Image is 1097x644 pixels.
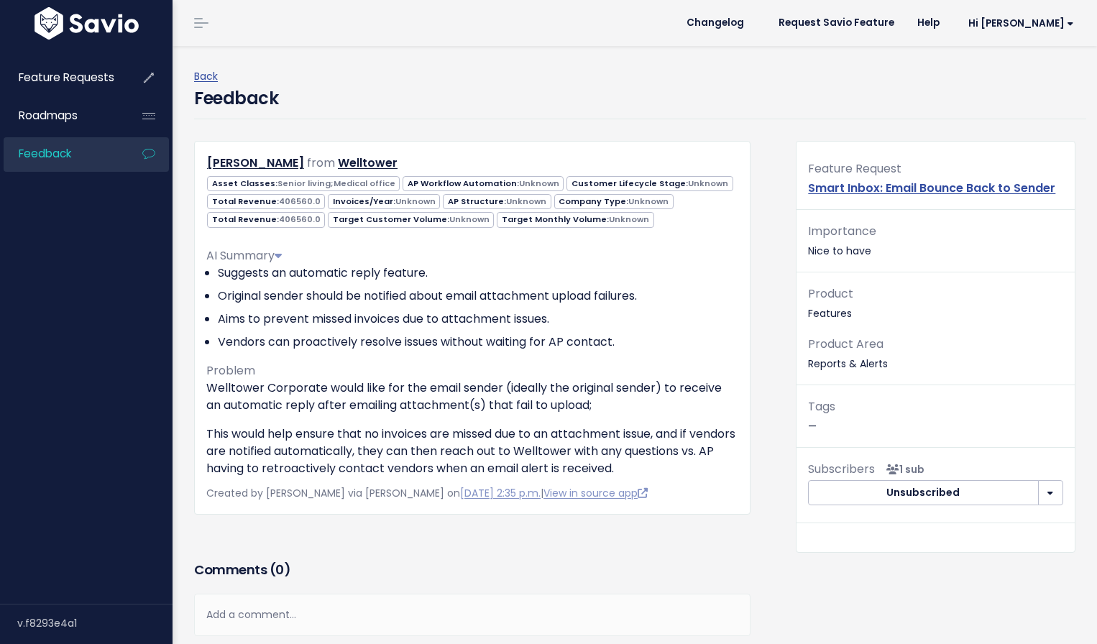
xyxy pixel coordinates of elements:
span: Unknown [609,213,649,225]
span: Customer Lifecycle Stage: [566,176,733,191]
span: Roadmaps [19,108,78,123]
a: Back [194,69,218,83]
span: Feature Request [808,160,901,177]
a: View in source app [543,486,648,500]
span: Changelog [687,18,744,28]
span: AP Structure: [443,194,551,209]
span: 0 [275,561,284,579]
span: AI Summary [206,247,282,264]
span: Target Customer Volume: [328,212,494,227]
span: Invoices/Year: [328,194,440,209]
span: Unknown [395,195,436,207]
span: Importance [808,223,876,239]
a: Help [906,12,951,34]
h3: Comments ( ) [194,560,751,580]
span: Unknown [688,178,728,189]
span: Unknown [449,213,490,225]
span: Tags [808,398,835,415]
span: Unknown [519,178,559,189]
div: v.f8293e4a1 [17,604,173,642]
span: Total Revenue: [207,212,325,227]
a: [DATE] 2:35 p.m. [460,486,541,500]
span: Unknown [628,195,669,207]
li: Original sender should be notified about email attachment upload failures. [218,287,738,305]
a: Smart Inbox: Email Bounce Back to Sender [808,180,1055,196]
span: Feedback [19,146,71,161]
div: Add a comment... [194,594,751,636]
button: Unsubscribed [808,480,1038,506]
p: Reports & Alerts [808,334,1063,373]
span: Unknown [506,195,546,207]
span: Subscribers [808,461,875,477]
p: — [808,397,1063,436]
span: Target Monthly Volume: [497,212,653,227]
a: Feature Requests [4,61,119,94]
span: AP Workflow Automation: [403,176,564,191]
span: from [307,155,335,171]
span: Product [808,285,853,302]
span: Asset Classes: [207,176,400,191]
li: Aims to prevent missed invoices due to attachment issues. [218,310,738,328]
h4: Feedback [194,86,278,111]
p: Features [808,284,1063,323]
p: This would help ensure that no invoices are missed due to an attachment issue, and if vendors are... [206,425,738,477]
span: <p><strong>Subscribers</strong><br><br> - Emma Whitman<br> </p> [881,462,924,477]
img: logo-white.9d6f32f41409.svg [31,7,142,40]
a: Request Savio Feature [767,12,906,34]
a: Hi [PERSON_NAME] [951,12,1085,34]
a: Roadmaps [4,99,119,132]
span: Hi [PERSON_NAME] [968,18,1074,29]
span: Total Revenue: [207,194,325,209]
span: Problem [206,362,255,379]
span: Senior living;Medical office [277,178,395,189]
span: 406560.0 [279,195,321,207]
a: [PERSON_NAME] [207,155,304,171]
p: Welltower Corporate would like for the email sender (ideally the original sender) to receive an a... [206,379,738,414]
span: Created by [PERSON_NAME] via [PERSON_NAME] on | [206,486,648,500]
a: Feedback [4,137,119,170]
a: Welltower [338,155,398,171]
span: Feature Requests [19,70,114,85]
li: Suggests an automatic reply feature. [218,264,738,282]
li: Vendors can proactively resolve issues without waiting for AP contact. [218,333,738,351]
span: Product Area [808,336,883,352]
p: Nice to have [808,221,1063,260]
span: 406560.0 [279,213,321,225]
span: Company Type: [554,194,674,209]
